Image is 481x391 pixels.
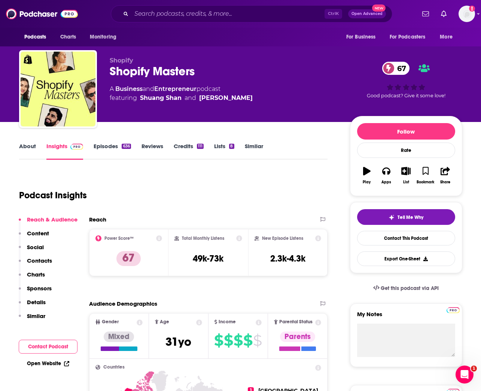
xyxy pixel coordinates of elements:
div: 8 [229,144,234,149]
span: Countries [103,365,125,370]
span: 67 [390,62,410,75]
span: Open Advanced [351,12,383,16]
span: and [143,85,154,92]
div: 67Good podcast? Give it some love! [350,57,462,103]
img: Podchaser Pro [447,307,460,313]
a: Pro website [447,306,460,313]
a: Charts [55,30,81,44]
button: Charts [19,271,45,285]
label: My Notes [357,311,455,324]
h2: Total Monthly Listens [182,236,224,241]
p: Charts [27,271,45,278]
a: Shuang Shan [140,94,182,103]
button: Similar [19,312,45,326]
img: Podchaser Pro [70,144,83,150]
button: open menu [19,30,56,44]
button: Reach & Audience [19,216,77,230]
p: Content [27,230,49,237]
img: User Profile [459,6,475,22]
p: 67 [116,251,141,266]
span: $ [243,335,252,346]
input: Search podcasts, credits, & more... [131,8,325,20]
span: Shopify [110,57,133,64]
span: and [185,94,196,103]
div: Bookmark [417,180,434,184]
a: Reviews [141,143,163,160]
span: Gender [102,320,119,324]
iframe: Intercom live chat [456,366,474,384]
a: About [19,143,36,160]
span: Logged in as mresewehr [459,6,475,22]
button: Play [357,162,377,189]
div: Parents [280,332,315,342]
a: Business [115,85,143,92]
button: tell me why sparkleTell Me Why [357,209,455,225]
span: 31 yo [165,335,191,349]
div: Rate [357,143,455,158]
a: Get this podcast via API [367,279,445,297]
button: Content [19,230,49,244]
span: For Podcasters [390,32,426,42]
a: Felix Thea [199,94,253,103]
span: Get this podcast via API [381,285,439,291]
button: Share [435,162,455,189]
a: Show notifications dropdown [419,7,432,20]
h3: 2.3k-4.3k [270,253,305,264]
button: Export One-Sheet [357,251,455,266]
button: Bookmark [416,162,435,189]
span: $ [224,335,233,346]
span: Podcasts [24,32,46,42]
span: featuring [110,94,253,103]
h2: Power Score™ [104,236,134,241]
button: Follow [357,123,455,140]
button: List [396,162,415,189]
img: Podchaser - Follow, Share and Rate Podcasts [6,7,78,21]
button: open menu [85,30,126,44]
span: Tell Me Why [398,214,423,220]
button: Social [19,244,44,257]
span: New [372,4,386,12]
span: $ [234,335,243,346]
div: List [403,180,409,184]
h2: New Episode Listens [262,236,303,241]
button: Details [19,299,46,312]
a: Open Website [27,360,69,367]
span: Ctrl K [325,9,342,19]
div: A podcast [110,85,253,103]
h2: Reach [89,216,106,223]
button: open menu [385,30,436,44]
button: Sponsors [19,285,52,299]
span: Age [160,320,169,324]
button: open menu [341,30,385,44]
span: Monitoring [90,32,116,42]
span: 1 [471,366,477,372]
span: Good podcast? Give it some love! [367,93,445,98]
a: Lists8 [214,143,234,160]
span: Charts [60,32,76,42]
p: Reach & Audience [27,216,77,223]
p: Similar [27,312,45,320]
img: tell me why sparkle [389,214,395,220]
button: Apps [377,162,396,189]
a: Credits111 [174,143,204,160]
div: Share [440,180,450,184]
span: For Business [346,32,376,42]
img: Shopify Masters [21,52,95,126]
button: Show profile menu [459,6,475,22]
button: Contact Podcast [19,340,77,354]
span: $ [214,335,223,346]
span: Income [219,320,236,324]
a: 67 [382,62,410,75]
div: Play [363,180,371,184]
span: Parental Status [279,320,313,324]
h1: Podcast Insights [19,190,87,201]
h2: Audience Demographics [89,300,157,307]
a: InsightsPodchaser Pro [46,143,83,160]
a: Contact This Podcast [357,231,455,245]
div: Mixed [104,332,134,342]
h3: 49k-73k [193,253,223,264]
button: Contacts [19,257,52,271]
a: Show notifications dropdown [438,7,450,20]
